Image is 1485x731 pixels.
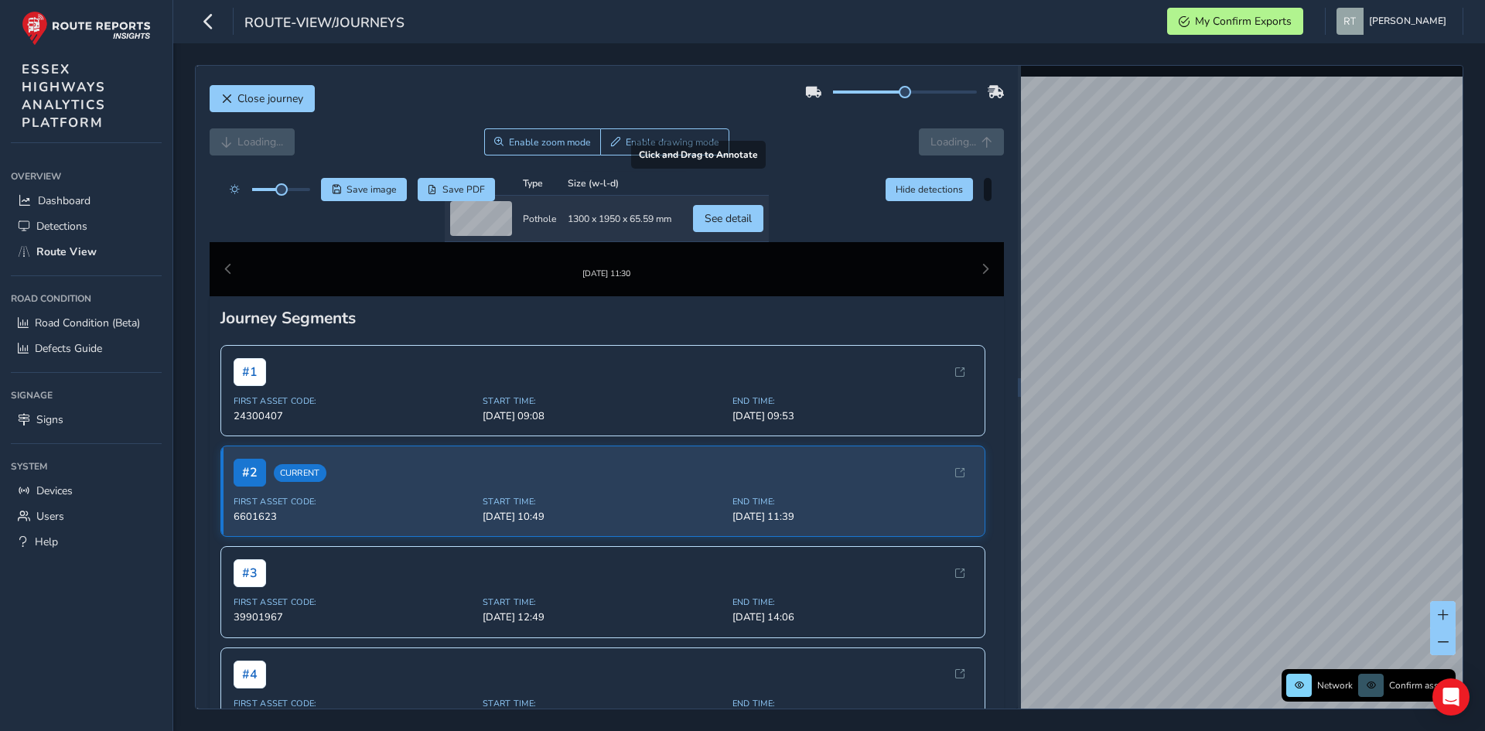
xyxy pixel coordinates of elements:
[36,412,63,427] span: Signs
[11,529,162,555] a: Help
[36,509,64,524] span: Users
[321,178,407,201] button: Save
[483,522,723,536] span: [DATE] 10:49
[1195,14,1292,29] span: My Confirm Exports
[693,217,763,244] button: See detail
[234,623,474,637] span: 39901967
[237,91,303,106] span: Close journey
[418,178,496,201] button: PDF
[11,478,162,504] a: Devices
[11,336,162,361] a: Defects Guide
[559,280,654,292] div: [DATE] 11:30
[896,183,963,196] span: Hide detections
[36,244,97,259] span: Route View
[11,239,162,265] a: Route View
[234,572,266,599] span: # 3
[483,422,723,436] span: [DATE] 09:08
[244,13,405,35] span: route-view/journeys
[483,623,723,637] span: [DATE] 12:49
[1369,8,1446,35] span: [PERSON_NAME]
[483,609,723,620] span: Start Time:
[11,504,162,529] a: Users
[559,265,654,280] img: Thumbnail frame
[1389,679,1451,692] span: Confirm assets
[1336,8,1364,35] img: diamond-layout
[346,183,397,196] span: Save image
[600,128,729,155] button: Draw
[626,136,719,149] span: Enable drawing mode
[732,609,973,620] span: End Time:
[442,183,485,196] span: Save PDF
[732,422,973,436] span: [DATE] 09:53
[274,477,326,494] span: Current
[11,407,162,432] a: Signs
[234,408,474,419] span: First Asset Code:
[234,471,266,499] span: # 2
[483,508,723,520] span: Start Time:
[36,483,73,498] span: Devices
[38,193,90,208] span: Dashboard
[234,673,266,701] span: # 4
[234,371,266,398] span: # 1
[22,11,151,46] img: rr logo
[11,213,162,239] a: Detections
[35,341,102,356] span: Defects Guide
[11,165,162,188] div: Overview
[210,85,315,112] button: Close journey
[705,224,752,238] span: See detail
[11,310,162,336] a: Road Condition (Beta)
[11,384,162,407] div: Signage
[732,623,973,637] span: [DATE] 14:06
[1317,679,1353,692] span: Network
[11,455,162,478] div: System
[732,508,973,520] span: End Time:
[484,128,601,155] button: Zoom
[35,316,140,330] span: Road Condition (Beta)
[234,609,474,620] span: First Asset Code:
[886,178,974,201] button: Hide detections
[234,422,474,436] span: 24300407
[483,408,723,419] span: Start Time:
[22,60,106,132] span: ESSEX HIGHWAYS ANALYTICS PLATFORM
[234,522,474,536] span: 6601623
[11,188,162,213] a: Dashboard
[517,208,562,254] td: Pothole
[35,535,58,549] span: Help
[1432,678,1470,716] div: Open Intercom Messenger
[234,508,474,520] span: First Asset Code:
[36,219,87,234] span: Detections
[562,208,677,254] td: 1300 x 1950 x 65.59 mm
[732,408,973,419] span: End Time:
[220,319,994,341] div: Journey Segments
[1167,8,1303,35] button: My Confirm Exports
[1336,8,1452,35] button: [PERSON_NAME]
[509,136,591,149] span: Enable zoom mode
[11,287,162,310] div: Road Condition
[732,522,973,536] span: [DATE] 11:39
